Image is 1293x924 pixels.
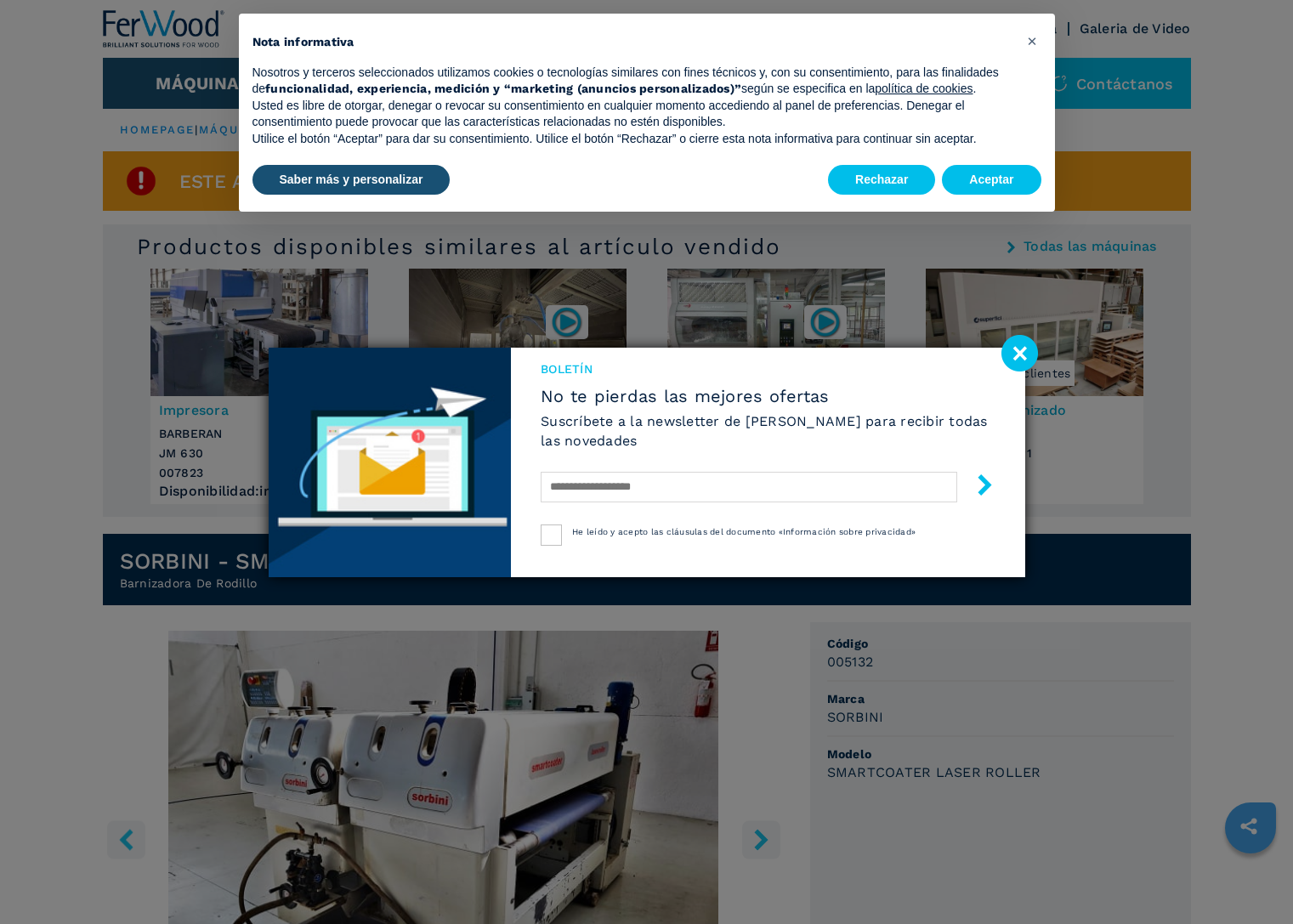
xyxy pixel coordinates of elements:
p: Usted es libre de otorgar, denegar o revocar su consentimiento en cualquier momento accediendo al... [252,98,1014,131]
span: He leído y acepto las cláusulas del documento «Información sobre privacidad» [572,527,916,536]
button: Saber más y personalizar [252,165,451,196]
button: Rechazar [828,165,935,196]
img: Newsletter image [269,348,512,577]
button: Aceptar [942,165,1041,196]
span: × [1027,31,1037,51]
button: Cerrar esta nota informativa [1019,27,1046,54]
h2: Nota informativa [252,34,1014,51]
button: submit-button [957,468,995,507]
h6: Suscríbete a la newsletter de [PERSON_NAME] para recibir todas las novedades [541,411,995,451]
a: política de cookies [875,82,973,95]
strong: funcionalidad, experiencia, medición y “marketing (anuncios personalizados)” [265,82,741,95]
span: No te pierdas las mejores ofertas [541,386,995,406]
p: Nosotros y terceros seleccionados utilizamos cookies o tecnologías similares con fines técnicos y... [252,65,1014,98]
p: Utilice el botón “Aceptar” para dar su consentimiento. Utilice el botón “Rechazar” o cierre esta ... [252,131,1014,148]
span: Boletín [541,360,995,377]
